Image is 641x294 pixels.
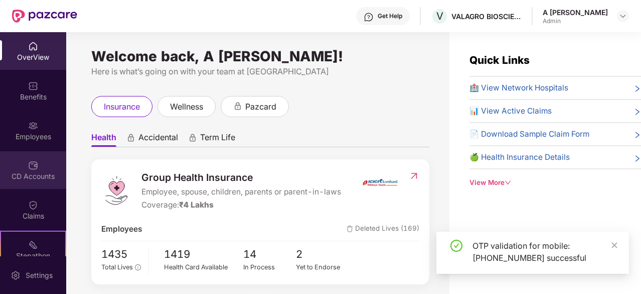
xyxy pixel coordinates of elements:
div: Stepathon [1,251,65,261]
div: View More [469,177,641,188]
span: down [505,179,511,186]
img: New Pazcare Logo [12,10,77,23]
img: deleteIcon [347,226,353,232]
div: animation [188,133,197,142]
img: svg+xml;base64,PHN2ZyB4bWxucz0iaHR0cDovL3d3dy53My5vcmcvMjAwMC9zdmciIHdpZHRoPSIyMSIgaGVpZ2h0PSIyMC... [28,240,38,250]
span: close [611,242,618,249]
span: 1419 [164,246,243,263]
div: Get Help [378,12,402,20]
span: Employee, spouse, children, parents or parent-in-laws [141,186,341,198]
img: svg+xml;base64,PHN2ZyBpZD0iQmVuZWZpdHMiIHhtbG5zPSJodHRwOi8vd3d3LnczLm9yZy8yMDAwL3N2ZyIgd2lkdGg9Ij... [28,81,38,91]
div: OTP validation for mobile: [PHONE_NUMBER] successful [472,240,617,264]
span: 🍏 Health Insurance Details [469,151,570,163]
span: 📊 View Active Claims [469,105,552,117]
span: Deleted Lives (169) [347,223,419,235]
img: svg+xml;base64,PHN2ZyBpZD0iRW1wbG95ZWVzIiB4bWxucz0iaHR0cDovL3d3dy53My5vcmcvMjAwMC9zdmciIHdpZHRoPS... [28,121,38,131]
span: V [436,10,443,22]
div: Health Card Available [164,262,243,272]
img: svg+xml;base64,PHN2ZyBpZD0iQ2xhaW0iIHhtbG5zPSJodHRwOi8vd3d3LnczLm9yZy8yMDAwL3N2ZyIgd2lkdGg9IjIwIi... [28,200,38,210]
span: Accidental [138,132,178,147]
span: Term Life [200,132,235,147]
img: insurerIcon [361,170,399,195]
span: pazcard [245,101,276,113]
span: check-circle [450,240,462,252]
div: Here is what’s going on with your team at [GEOGRAPHIC_DATA] [91,65,429,78]
span: 📄 Download Sample Claim Form [469,128,589,140]
span: Total Lives [101,263,133,271]
span: right [633,130,641,140]
div: animation [126,133,135,142]
span: info-circle [135,264,140,270]
img: svg+xml;base64,PHN2ZyBpZD0iRHJvcGRvd24tMzJ4MzIiIHhtbG5zPSJodHRwOi8vd3d3LnczLm9yZy8yMDAwL3N2ZyIgd2... [619,12,627,20]
div: Admin [543,17,608,25]
span: ₹4 Lakhs [179,200,214,210]
span: wellness [170,101,203,113]
span: Health [91,132,116,147]
img: svg+xml;base64,PHN2ZyBpZD0iU2V0dGluZy0yMHgyMCIgeG1sbnM9Imh0dHA6Ly93d3cudzMub3JnLzIwMDAvc3ZnIiB3aW... [11,270,21,280]
span: Group Health Insurance [141,170,341,185]
div: Settings [23,270,56,280]
div: animation [233,102,242,111]
div: In Process [243,262,296,272]
div: Yet to Endorse [296,262,349,272]
div: A [PERSON_NAME] [543,8,608,17]
span: 2 [296,246,349,263]
img: logo [101,175,131,206]
span: insurance [104,101,140,113]
span: right [633,153,641,163]
span: Employees [101,223,142,235]
img: RedirectIcon [409,171,419,181]
img: svg+xml;base64,PHN2ZyBpZD0iSGVscC0zMngzMiIgeG1sbnM9Imh0dHA6Ly93d3cudzMub3JnLzIwMDAvc3ZnIiB3aWR0aD... [364,12,374,22]
img: svg+xml;base64,PHN2ZyBpZD0iQ0RfQWNjb3VudHMiIGRhdGEtbmFtZT0iQ0QgQWNjb3VudHMiIHhtbG5zPSJodHRwOi8vd3... [28,160,38,170]
span: 14 [243,246,296,263]
img: svg+xml;base64,PHN2ZyBpZD0iSG9tZSIgeG1sbnM9Imh0dHA6Ly93d3cudzMub3JnLzIwMDAvc3ZnIiB3aWR0aD0iMjAiIG... [28,41,38,51]
span: right [633,107,641,117]
span: 🏥 View Network Hospitals [469,82,568,94]
span: Quick Links [469,54,530,66]
span: 1435 [101,246,141,263]
span: right [633,84,641,94]
div: VALAGRO BIOSCIENCES [451,12,522,21]
div: Coverage: [141,199,341,211]
div: Welcome back, A [PERSON_NAME]! [91,52,429,60]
